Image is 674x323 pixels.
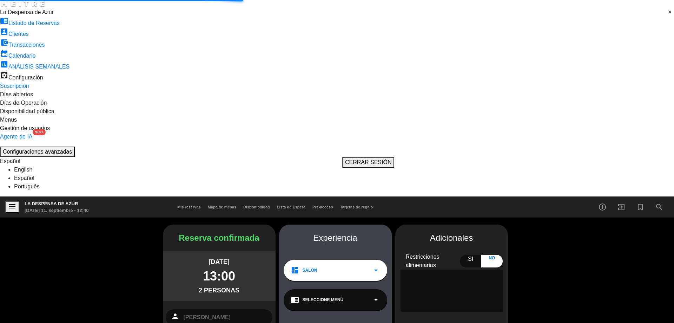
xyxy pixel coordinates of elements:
i: search [655,203,663,211]
span: Seleccione Menú [303,297,344,303]
i: dashboard [291,266,299,274]
div: No [481,255,503,267]
div: 13:00 [203,267,235,286]
i: turned_in_not [636,203,645,211]
span: Tarjetas de regalo [337,205,376,209]
span: Lista de Espera [273,205,309,209]
span: Pre-acceso [309,205,337,209]
a: Português [14,183,40,189]
div: Reserva confirmada [163,232,276,244]
i: menu [8,202,16,211]
button: CERRAR SESIÓN [342,157,394,168]
div: La Despensa de Azur [25,200,89,207]
i: chrome_reader_mode [291,296,299,304]
div: Experiencia [279,232,392,244]
i: arrow_drop_down [372,266,380,274]
div: [DATE] 11. septiembre - 12:40 [25,207,89,214]
div: Nuevo [33,129,45,135]
i: exit_to_app [617,203,626,211]
span: Mis reservas [174,205,204,209]
a: Español [14,175,34,181]
span: Disponibilidad [240,205,273,209]
div: Adicionales [401,232,503,244]
div: Restricciones alimentarias [401,253,460,270]
span: Clear all [668,8,674,17]
div: Si [460,255,481,267]
i: add_circle_outline [598,203,607,211]
i: person [171,312,179,321]
div: 2 personas [199,286,239,295]
div: [DATE] [209,257,230,267]
span: SALON [303,267,317,273]
button: menu [5,201,19,213]
a: English [14,167,32,173]
span: Mapa de mesas [204,205,240,209]
i: arrow_drop_down [372,296,380,304]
